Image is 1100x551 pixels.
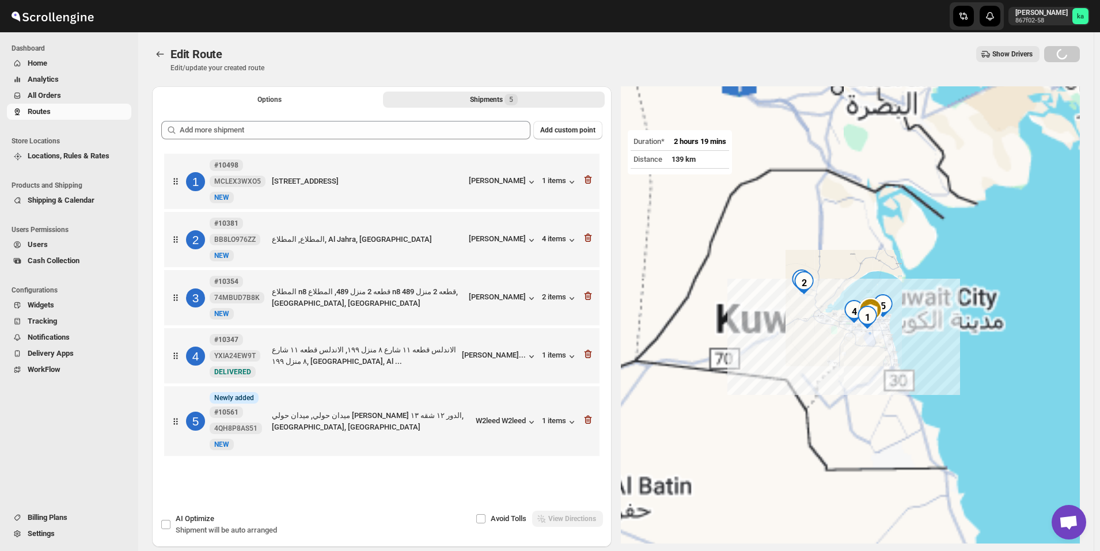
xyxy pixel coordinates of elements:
span: Shipment will be auto arranged [176,526,277,534]
span: Dashboard [12,44,132,53]
span: Edit Route [170,47,222,61]
span: Analytics [28,75,59,83]
span: Add custom point [540,126,595,135]
button: 1 items [542,416,578,428]
button: Analytics [7,71,131,88]
div: المطلاع, المطلاع, Al Jahra, [GEOGRAPHIC_DATA] [272,234,464,245]
span: Shipping & Calendar [28,196,94,204]
p: Edit/update your created route [170,63,264,73]
div: 5 [867,290,899,322]
span: Products and Shipping [12,181,132,190]
button: Users [7,237,131,253]
div: 1 [186,172,205,191]
button: [PERSON_NAME] [469,234,537,246]
span: DELIVERED [214,368,251,376]
button: Add custom point [533,121,602,139]
span: Billing Plans [28,513,67,522]
div: Shipments [470,94,518,105]
span: Store Locations [12,136,132,146]
button: Tracking [7,313,131,329]
span: Users [28,240,48,249]
span: All Orders [28,91,61,100]
div: ميدان حولي, ميدان حولي [PERSON_NAME] الدور ١٢ شقه ١٣, [GEOGRAPHIC_DATA], [GEOGRAPHIC_DATA] [272,410,471,433]
div: 4#10347 YXIA24EW9TNewDELIVEREDالاندلس قطعه ١١ شارع ٨ منزل ١٩٩, الاندلس قطعه ١١ شارع ٨ منزل ١٩٩, [... [164,328,600,383]
text: ka [1077,13,1084,20]
div: 4 [186,347,205,366]
button: Billing Plans [7,510,131,526]
button: 2 items [542,292,578,304]
button: [PERSON_NAME]... [462,351,537,362]
div: 3 [786,265,818,297]
div: 2 [788,267,820,299]
span: WorkFlow [28,365,60,374]
p: 867f02-58 [1015,17,1068,24]
div: الاندلس قطعه ١١ شارع ٨ منزل ١٩٩, الاندلس قطعه ١١ شارع ٨ منزل ١٩٩, [GEOGRAPHIC_DATA], Al ... [272,344,457,367]
span: Users Permissions [12,225,132,234]
span: 74MBUD7B8K [214,293,260,302]
span: NEW [214,440,229,449]
b: #10498 [214,161,238,169]
span: Tracking [28,317,57,325]
span: 5 [509,95,513,104]
button: Cash Collection [7,253,131,269]
input: Add more shipment [180,121,530,139]
span: Delivery Apps [28,349,74,358]
span: khaled alrashidi [1072,8,1088,24]
span: NEW [214,310,229,318]
span: 4QH8P8AS51 [214,424,257,433]
div: المطلاع n8 قطعه 2 منزل 489, المطلاع n8 قطعه 2 منزل 489, [GEOGRAPHIC_DATA], [GEOGRAPHIC_DATA] [272,286,464,309]
div: [PERSON_NAME]... [462,351,526,359]
span: Routes [28,107,51,116]
button: [PERSON_NAME] [469,176,537,188]
span: YXIA24EW9T [214,351,256,360]
button: User menu [1008,7,1090,25]
div: 1 [851,301,883,333]
div: [STREET_ADDRESS] [272,176,464,187]
span: Newly added [214,393,254,402]
button: Routes [152,46,168,62]
span: Show Drivers [992,50,1033,59]
div: Selected Shipments [152,112,612,475]
span: Configurations [12,286,132,295]
button: All Route Options [159,92,381,108]
span: Duration* [634,137,665,146]
span: BB8LO976ZZ [214,235,256,244]
div: 2#10381 BB8LO976ZZNewNEWالمطلاع, المطلاع, Al Jahra, [GEOGRAPHIC_DATA][PERSON_NAME]4 items [164,212,600,267]
button: 1 items [542,176,578,188]
div: 3#10354 74MBUD7B8KNewNEWالمطلاع n8 قطعه 2 منزل 489, المطلاع n8 قطعه 2 منزل 489, [GEOGRAPHIC_DATA]... [164,270,600,325]
span: Widgets [28,301,54,309]
span: 2 hours 19 mins [674,137,726,146]
button: Selected Shipments [383,92,605,108]
span: NEW [214,252,229,260]
button: 4 items [542,234,578,246]
button: Delivery Apps [7,345,131,362]
button: Shipping & Calendar [7,192,131,208]
span: 139 km [672,155,696,164]
button: Show Drivers [976,46,1040,62]
button: [PERSON_NAME] [469,292,537,304]
div: 2 [186,230,205,249]
button: WorkFlow [7,362,131,378]
span: Distance [634,155,662,164]
p: [PERSON_NAME] [1015,8,1068,17]
span: Settings [28,529,55,538]
span: AI Optimize [176,514,214,523]
div: Open chat [1052,505,1086,539]
button: Locations, Rules & Rates [7,148,131,164]
div: 5InfoNewly added#10561 4QH8P8AS51NewNEWميدان حولي, ميدان حولي [PERSON_NAME] الدور ١٢ شقه ١٣, [GEO... [164,386,600,456]
b: #10354 [214,278,238,286]
span: Notifications [28,333,70,341]
span: MCLEX3WXO5 [214,177,261,186]
b: #10347 [214,336,238,344]
button: W2leed W2leed [476,416,537,428]
span: Avoid Tolls [491,514,526,523]
button: Settings [7,526,131,542]
b: #10381 [214,219,238,227]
